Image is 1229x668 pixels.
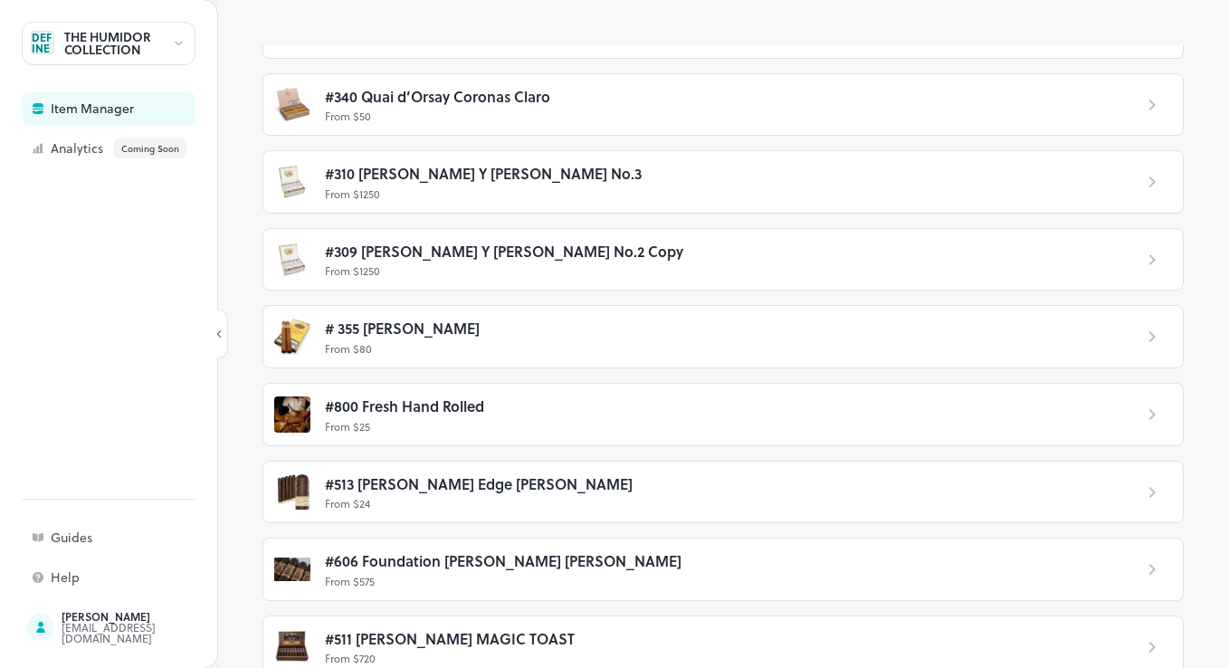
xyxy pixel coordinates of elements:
div: [PERSON_NAME] [62,611,232,622]
p: From $ 50 [325,108,1118,124]
span: #606 Foundation [PERSON_NAME] [PERSON_NAME] [325,549,681,573]
div: Guides [51,531,232,544]
div: [EMAIL_ADDRESS][DOMAIN_NAME] [62,622,232,644]
img: 1721145401711sxkktdalanr.png [274,629,310,665]
p: From $ 720 [325,650,1118,666]
div: Item Manager [51,102,232,115]
img: 1720709911210x7tw8e88nvp.jpg [274,164,310,200]
img: 1721146094953dhthwe198fl.jpg [274,551,310,587]
span: #340 Quai d’Orsay Coronas Claro [325,85,550,109]
span: # 355 [PERSON_NAME] [325,317,480,340]
img: 1720709911210x7tw8e88nvp.jpg [274,242,310,278]
p: From $ 24 [325,495,1118,511]
img: 1721150993027tmaooah7rfl.jpg [274,396,310,433]
p: From $ 1250 [325,262,1118,279]
img: 1722524122268y6p08kluug.jpg [274,319,310,355]
div: THE HUMIDOR COLLECTION [64,31,172,56]
img: 1721147521808ii9l7qkdfdc.jpeg [274,473,310,510]
p: From $ 80 [325,340,1118,357]
img: 1748590918684gm68xrers8d.jpeg [274,86,310,122]
div: Analytics [51,138,232,158]
div: Help [51,571,232,584]
span: #511 [PERSON_NAME] MAGIC TOAST [325,627,575,651]
div: UNDEFINEDT [31,31,54,54]
p: From $ 1250 [325,186,1118,202]
p: From $ 25 [325,418,1118,434]
span: #800 Fresh Hand Rolled [325,395,484,418]
span: #310 [PERSON_NAME] Y [PERSON_NAME] No.3 [325,162,642,186]
div: Coming Soon [114,138,186,158]
span: #309 [PERSON_NAME] Y [PERSON_NAME] No.2 Copy [325,240,683,263]
span: #513 [PERSON_NAME] Edge [PERSON_NAME] [325,472,633,496]
p: From $ 575 [325,573,1118,589]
